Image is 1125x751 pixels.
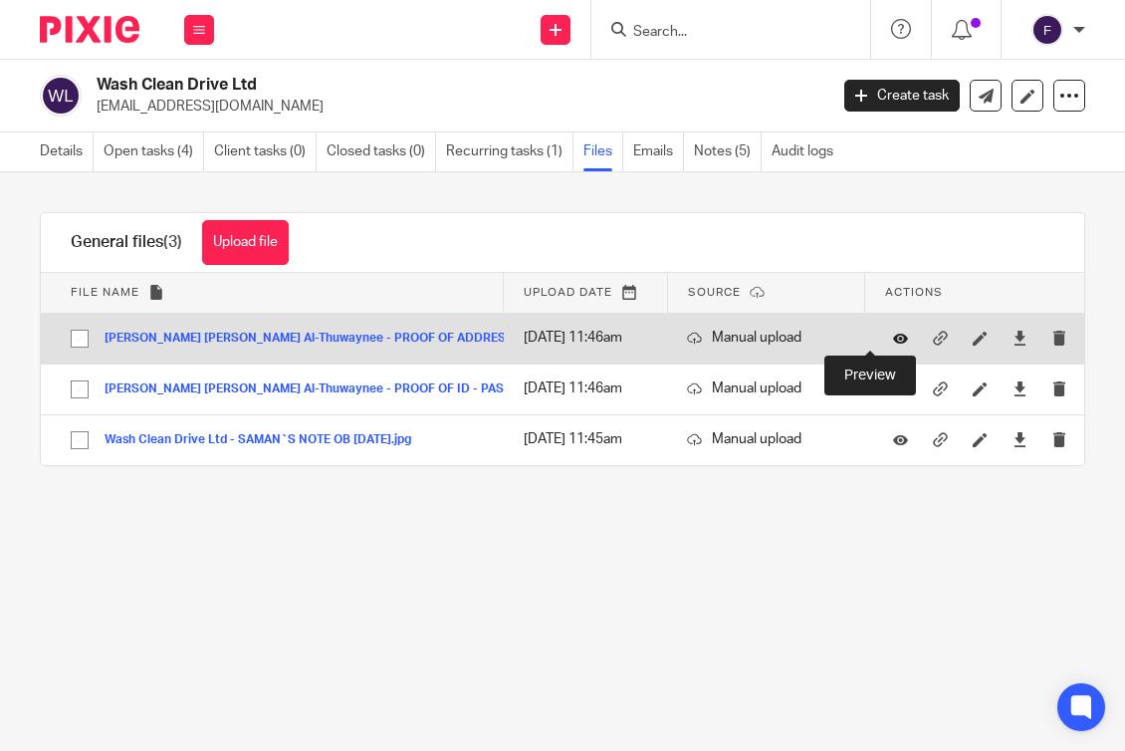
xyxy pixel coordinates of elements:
a: Create task [844,80,960,112]
p: [DATE] 11:46am [524,328,648,348]
button: [PERSON_NAME] [PERSON_NAME] Al-Thuwaynee - PROOF OF ID - PASSPORT.jpg [105,382,577,396]
a: Details [40,132,94,171]
span: Actions [885,287,943,298]
a: Open tasks (4) [104,132,204,171]
a: Closed tasks (0) [327,132,436,171]
span: Upload date [524,287,612,298]
a: Emails [633,132,684,171]
a: Download [1012,378,1027,398]
p: Manual upload [687,429,845,449]
a: Files [583,132,623,171]
p: Manual upload [687,328,845,348]
a: Recurring tasks (1) [446,132,573,171]
button: Wash Clean Drive Ltd - SAMAN`S NOTE OB [DATE].jpg [105,433,426,447]
input: Select [61,320,99,358]
p: [DATE] 11:46am [524,378,648,398]
input: Select [61,421,99,459]
button: [PERSON_NAME] [PERSON_NAME] Al-Thuwaynee - PROOF OF ADDRESS - DRIVING LICENCE.jpg [105,332,665,346]
input: Select [61,371,99,408]
img: Pixie [40,16,139,43]
a: Audit logs [772,132,843,171]
h1: General files [71,232,182,253]
a: Client tasks (0) [214,132,317,171]
span: (3) [163,234,182,250]
p: [EMAIL_ADDRESS][DOMAIN_NAME] [97,97,814,117]
span: File name [71,287,139,298]
img: svg%3E [40,75,82,117]
span: Source [688,287,741,298]
a: Download [1012,328,1027,348]
button: Upload file [202,220,289,265]
input: Search [631,24,810,42]
img: svg%3E [1031,14,1063,46]
h2: Wash Clean Drive Ltd [97,75,671,96]
a: Notes (5) [694,132,762,171]
p: Manual upload [687,378,845,398]
p: [DATE] 11:45am [524,429,648,449]
a: Download [1012,429,1027,449]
